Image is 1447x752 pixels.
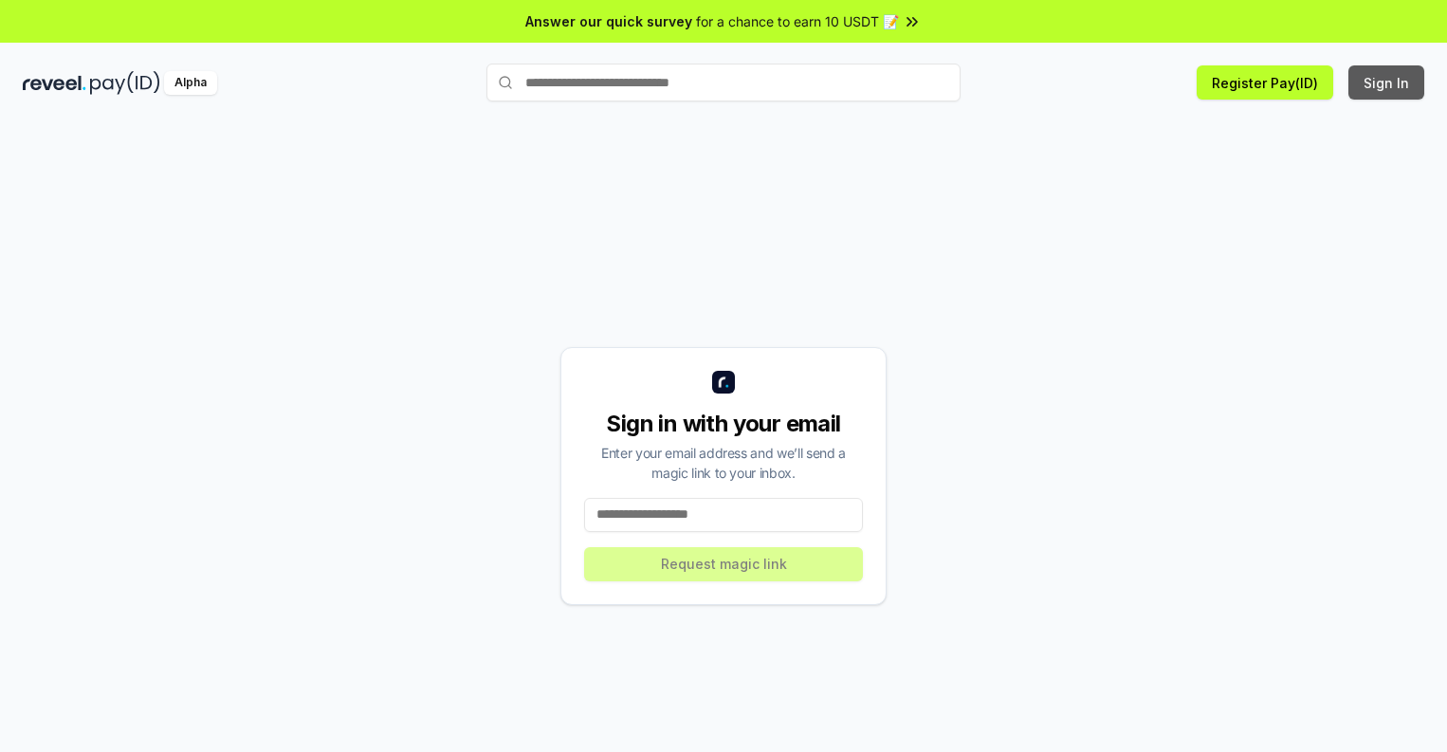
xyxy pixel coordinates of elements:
[525,11,692,31] span: Answer our quick survey
[1348,65,1424,100] button: Sign In
[584,409,863,439] div: Sign in with your email
[696,11,899,31] span: for a chance to earn 10 USDT 📝
[90,71,160,95] img: pay_id
[23,71,86,95] img: reveel_dark
[712,371,735,394] img: logo_small
[584,443,863,483] div: Enter your email address and we’ll send a magic link to your inbox.
[1197,65,1333,100] button: Register Pay(ID)
[164,71,217,95] div: Alpha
